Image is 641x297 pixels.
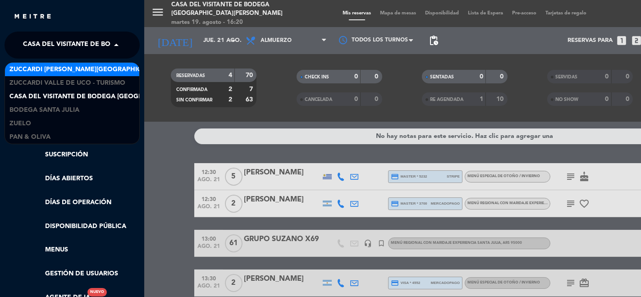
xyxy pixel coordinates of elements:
img: MEITRE [14,14,52,20]
span: Bodega Santa Julia [9,105,79,115]
span: Casa del Visitante de Bodega [GEOGRAPHIC_DATA][PERSON_NAME] [9,91,236,102]
a: Menus [23,245,140,255]
a: Días de Operación [23,197,140,208]
span: Pan & Oliva [9,132,50,142]
span: Zuelo [9,119,31,129]
a: Gestión de usuarios [23,269,140,279]
span: Zuccardi [PERSON_NAME][GEOGRAPHIC_DATA] - Restaurant [GEOGRAPHIC_DATA] [9,64,278,75]
span: Zuccardi Valle de Uco - Turismo [9,78,125,88]
a: Disponibilidad pública [23,221,140,232]
a: Suscripción [23,150,140,160]
span: Casa del Visitante de Bodega [GEOGRAPHIC_DATA][PERSON_NAME] [23,36,250,55]
a: Días abiertos [23,174,140,184]
div: Nuevo [87,288,107,297]
span: pending_actions [428,35,439,46]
